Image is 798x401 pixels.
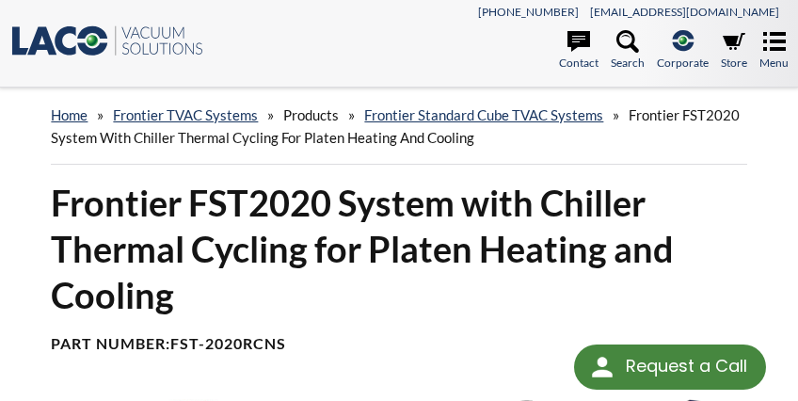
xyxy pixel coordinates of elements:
div: Request a Call [626,345,747,388]
a: [EMAIL_ADDRESS][DOMAIN_NAME] [590,5,779,19]
span: Products [283,106,339,123]
a: home [51,106,88,123]
span: Corporate [657,54,709,72]
h1: Frontier FST2020 System with Chiller Thermal Cycling for Platen Heating and Cooling [51,180,746,319]
img: round button [587,352,617,382]
a: Frontier Standard Cube TVAC Systems [364,106,603,123]
h4: Part Number: [51,334,746,354]
b: FST-2020RCNS [170,334,286,352]
a: Menu [759,30,789,72]
span: Frontier FST2020 System with Chiller Thermal Cycling for Platen Heating and Cooling [51,106,740,146]
a: Store [721,30,747,72]
a: Search [611,30,645,72]
a: [PHONE_NUMBER] [478,5,579,19]
div: » » » » [51,88,746,165]
a: Frontier TVAC Systems [113,106,258,123]
a: Contact [559,30,598,72]
div: Request a Call [574,345,766,390]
